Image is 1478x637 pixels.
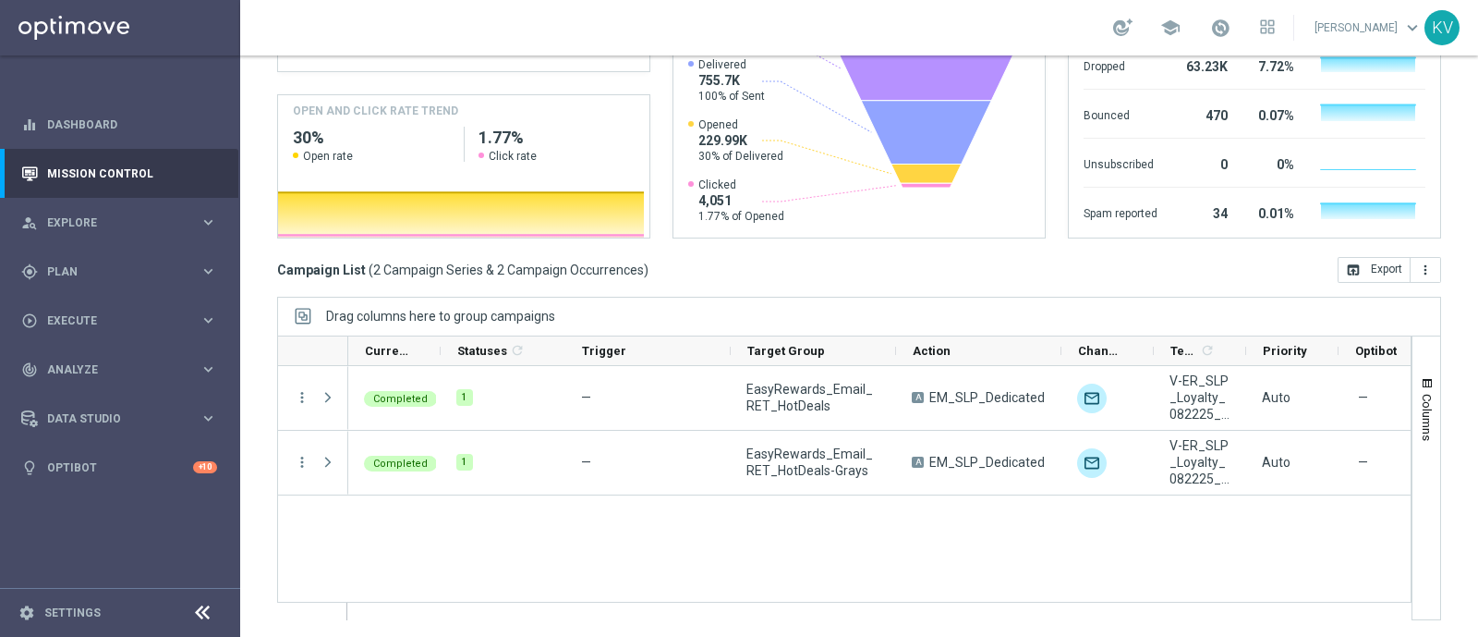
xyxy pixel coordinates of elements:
[457,344,507,358] span: Statuses
[200,214,217,231] i: keyboard_arrow_right
[364,454,437,472] colored-tag: Completed
[507,340,525,361] span: Calculate column
[47,266,200,277] span: Plan
[456,454,473,471] div: 1
[20,313,218,328] div: play_circle_outline Execute keyboard_arrow_right
[20,362,218,377] button: track_changes Analyze keyboard_arrow_right
[373,262,644,278] span: 2 Campaign Series & 2 Campaign Occurrences
[20,117,218,132] button: equalizer Dashboard
[1355,344,1397,358] span: Optibot
[20,460,218,475] button: lightbulb Optibot +10
[326,309,555,324] span: Drag columns here to group campaigns
[1338,262,1441,276] multiple-options-button: Export to CSV
[21,100,217,149] div: Dashboard
[1197,340,1215,361] span: Calculate column
[698,149,783,164] span: 30% of Delivered
[21,312,38,329] i: play_circle_outline
[277,262,648,278] h3: Campaign List
[1084,99,1157,129] div: Bounced
[1411,257,1441,283] button: more_vert
[479,127,635,149] h2: 1.77%
[581,390,591,405] span: —
[278,366,348,431] div: Press SPACE to select this row.
[364,389,437,407] colored-tag: Completed
[21,410,200,427] div: Data Studio
[581,455,591,470] span: —
[47,149,217,198] a: Mission Control
[21,263,200,280] div: Plan
[326,309,555,324] div: Row Groups
[456,389,473,406] div: 1
[21,116,38,133] i: equalizer
[1262,390,1290,405] span: Auto
[913,344,951,358] span: Action
[1262,455,1290,470] span: Auto
[21,361,200,378] div: Analyze
[20,264,218,279] div: gps_fixed Plan keyboard_arrow_right
[47,315,200,326] span: Execute
[1180,50,1228,80] div: 63.23K
[698,72,765,89] span: 755.7K
[294,389,310,406] button: more_vert
[373,458,428,470] span: Completed
[1169,373,1230,423] span: V-ER_SLP_Loyalty_082225_HotDeals
[21,149,217,198] div: Mission Control
[1180,148,1228,178] div: 0
[1180,197,1228,227] div: 34
[200,361,217,378] i: keyboard_arrow_right
[193,461,217,473] div: +10
[369,262,373,278] span: (
[1263,344,1307,358] span: Priority
[47,100,217,149] a: Dashboard
[582,344,626,358] span: Trigger
[365,344,409,358] span: Current Status
[200,410,217,427] i: keyboard_arrow_right
[929,454,1045,471] span: EM_SLP_Dedicated
[1250,99,1294,129] div: 0.07%
[293,127,449,149] h2: 30%
[510,343,525,358] i: refresh
[21,312,200,329] div: Execute
[294,454,310,471] button: more_vert
[21,214,200,231] div: Explore
[303,149,353,164] span: Open rate
[1313,14,1424,42] a: [PERSON_NAME]keyboard_arrow_down
[698,192,784,209] span: 4,051
[1424,10,1460,45] div: KV
[698,132,783,149] span: 229.99K
[746,381,880,414] span: EasyRewards_Email_RET_HotDeals
[1170,344,1197,358] span: Templates
[1418,263,1433,277] i: more_vert
[1160,18,1181,38] span: school
[912,457,924,468] span: A
[747,344,825,358] span: Target Group
[21,214,38,231] i: person_search
[20,411,218,426] button: Data Studio keyboard_arrow_right
[698,57,765,72] span: Delivered
[1402,18,1423,38] span: keyboard_arrow_down
[1346,263,1361,277] i: open_in_browser
[1077,448,1107,478] img: Optimail
[44,607,101,619] a: Settings
[489,149,537,164] span: Click rate
[698,209,784,224] span: 1.77% of Opened
[1077,384,1107,413] img: Optimail
[1250,50,1294,80] div: 7.72%
[1169,437,1230,487] span: V-ER_SLP_Loyalty_082225_HotDeals
[293,103,458,119] h4: OPEN AND CLICK RATE TREND
[47,217,200,228] span: Explore
[698,117,783,132] span: Opened
[47,364,200,375] span: Analyze
[1358,389,1368,406] span: —
[1420,394,1435,441] span: Columns
[20,166,218,181] button: Mission Control
[1180,99,1228,129] div: 470
[47,413,200,424] span: Data Studio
